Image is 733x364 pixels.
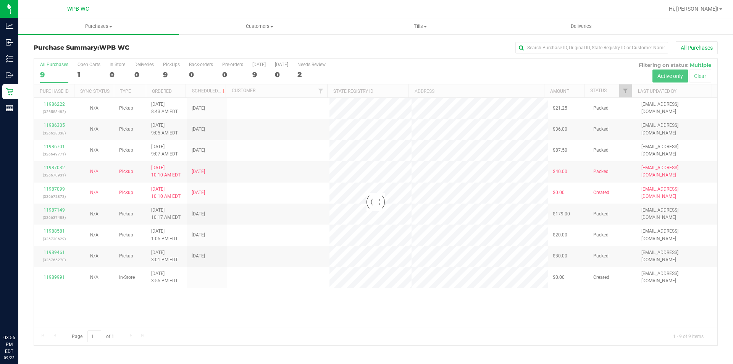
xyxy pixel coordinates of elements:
[3,334,15,355] p: 03:56 PM EDT
[6,55,13,63] inline-svg: Inventory
[669,6,718,12] span: Hi, [PERSON_NAME]!
[6,88,13,95] inline-svg: Retail
[99,44,129,51] span: WPB WC
[6,22,13,30] inline-svg: Analytics
[560,23,602,30] span: Deliveries
[6,104,13,112] inline-svg: Reports
[6,39,13,46] inline-svg: Inbound
[501,18,662,34] a: Deliveries
[340,18,501,34] a: Tills
[179,23,339,30] span: Customers
[340,23,500,30] span: Tills
[67,6,89,12] span: WPB WC
[3,355,15,361] p: 09/22
[515,42,668,53] input: Search Purchase ID, Original ID, State Registry ID or Customer Name...
[18,18,179,34] a: Purchases
[179,18,340,34] a: Customers
[18,23,179,30] span: Purchases
[6,71,13,79] inline-svg: Outbound
[676,41,718,54] button: All Purchases
[8,303,31,326] iframe: Resource center
[34,44,262,51] h3: Purchase Summary:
